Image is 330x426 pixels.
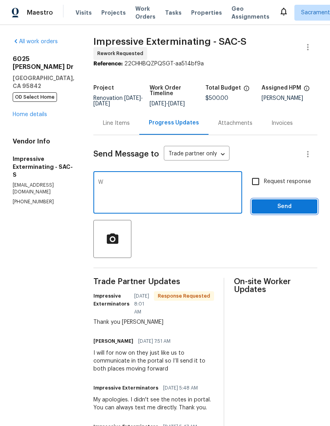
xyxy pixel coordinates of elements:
[150,101,166,107] span: [DATE]
[165,10,182,15] span: Tasks
[135,5,156,21] span: Work Orders
[134,292,149,316] span: [DATE] 8:01 AM
[150,101,185,107] span: -
[262,85,301,91] h5: Assigned HPM
[271,119,293,127] div: Invoices
[164,148,229,161] div: Trade partner only
[13,39,58,44] a: All work orders
[205,96,228,101] span: $500.00
[93,96,143,107] span: Renovation
[13,155,74,179] h5: Impressive Exterminating - SAC-S
[93,292,129,308] h6: Impressive Exterminators
[163,384,198,392] span: [DATE] 5:48 AM
[205,85,241,91] h5: Total Budget
[138,337,171,345] span: [DATE] 7:51 AM
[93,85,114,91] h5: Project
[168,101,185,107] span: [DATE]
[93,101,110,107] span: [DATE]
[27,9,53,17] span: Maestro
[93,96,143,107] span: -
[98,180,237,207] textarea: W
[231,5,269,21] span: Geo Assignments
[191,9,222,17] span: Properties
[13,182,74,195] p: [EMAIL_ADDRESS][DOMAIN_NAME]
[252,199,317,214] button: Send
[93,150,159,158] span: Send Message to
[13,55,74,71] h2: 6025 [PERSON_NAME] Dr
[103,119,130,127] div: Line Items
[262,96,318,101] div: [PERSON_NAME]
[13,92,57,102] span: OD Select Home
[124,96,141,101] span: [DATE]
[97,50,146,57] span: Rework Requested
[149,119,199,127] div: Progress Updates
[218,119,252,127] div: Attachments
[93,349,214,373] div: I will for now on they just like us to communicate in the portal so I’ll send it to both places m...
[303,85,310,96] span: The hpm assigned to this work order.
[93,337,133,345] h6: [PERSON_NAME]
[13,112,47,117] a: Home details
[13,138,74,145] h4: Vendor Info
[93,278,214,286] span: Trade Partner Updates
[93,37,247,46] span: Impressive Exterminating - SAC-S
[93,384,158,392] h6: Impressive Exterminators
[101,9,126,17] span: Projects
[243,85,250,96] span: The total cost of line items that have been proposed by Opendoor. This sum includes line items th...
[234,278,317,294] span: On-site Worker Updates
[258,202,311,212] span: Send
[264,178,311,186] span: Request response
[76,9,92,17] span: Visits
[155,292,213,300] span: Response Requested
[93,60,317,68] div: 22CHHBQZPQSGT-aa514bf9a
[13,74,74,90] h5: [GEOGRAPHIC_DATA], CA 95842
[13,199,74,205] p: [PHONE_NUMBER]
[93,61,123,67] b: Reference:
[93,318,214,326] div: Thank you [PERSON_NAME]
[93,396,214,412] div: My apologies. I didn't see the notes in portal. You can always text me directly. Thank you.
[150,85,206,96] h5: Work Order Timeline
